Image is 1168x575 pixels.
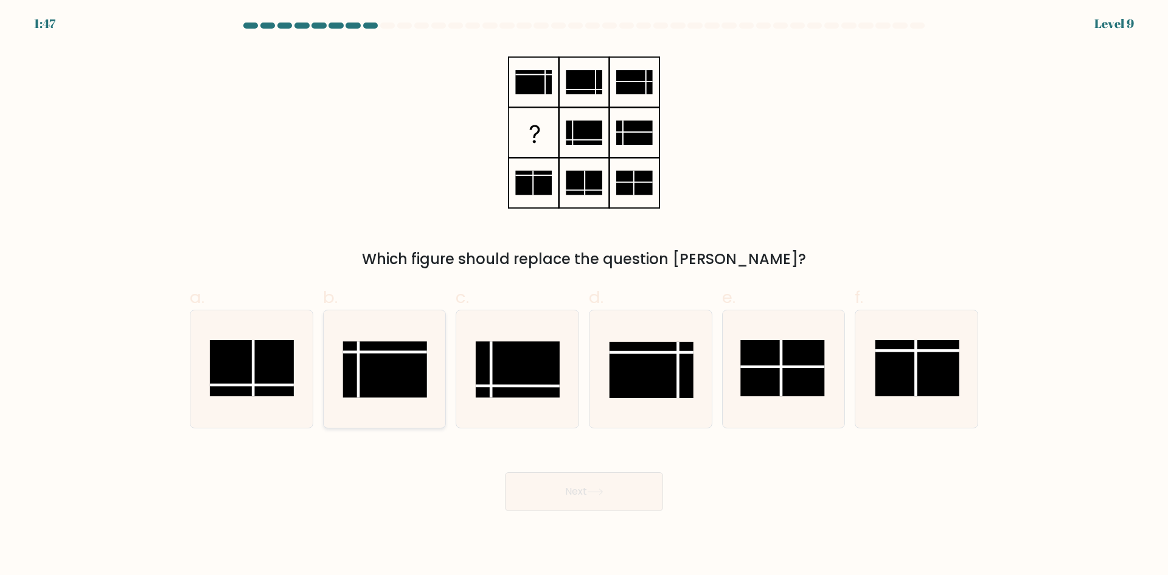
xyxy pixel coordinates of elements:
span: c. [456,285,469,309]
span: d. [589,285,603,309]
span: f. [855,285,863,309]
span: e. [722,285,735,309]
div: 1:47 [34,15,55,33]
span: b. [323,285,338,309]
div: Level 9 [1094,15,1134,33]
span: a. [190,285,204,309]
div: Which figure should replace the question [PERSON_NAME]? [197,248,971,270]
button: Next [505,472,663,511]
